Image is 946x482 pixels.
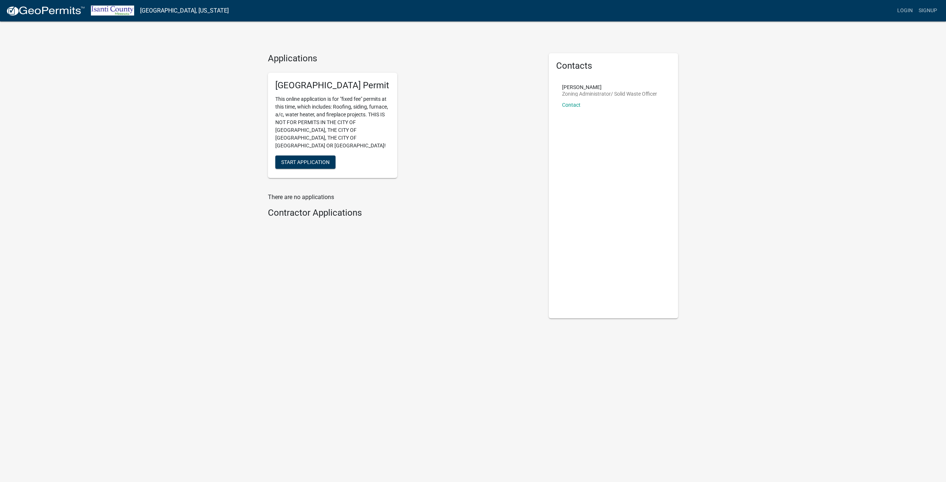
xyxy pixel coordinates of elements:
h5: Contacts [556,61,671,71]
p: This online application is for "fixed fee" permits at this time, which includes: Roofing, siding,... [275,95,390,150]
wm-workflow-list-section: Contractor Applications [268,208,538,221]
wm-workflow-list-section: Applications [268,53,538,184]
a: [GEOGRAPHIC_DATA], [US_STATE] [140,4,229,17]
button: Start Application [275,155,336,169]
h4: Applications [268,53,538,64]
span: Start Application [281,159,330,165]
a: Contact [562,102,581,108]
a: Signup [916,4,940,18]
p: Zoning Administrator/ Solid Waste Officer [562,91,657,96]
a: Login [894,4,916,18]
p: [PERSON_NAME] [562,85,657,90]
p: There are no applications [268,193,538,202]
h5: [GEOGRAPHIC_DATA] Permit [275,80,390,91]
img: Isanti County, Minnesota [91,6,134,16]
h4: Contractor Applications [268,208,538,218]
